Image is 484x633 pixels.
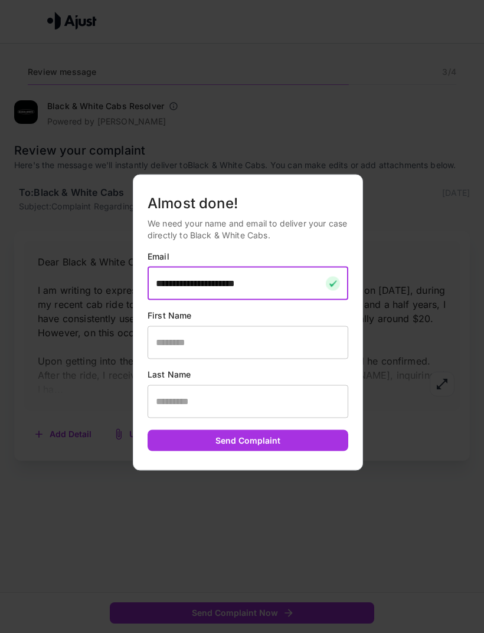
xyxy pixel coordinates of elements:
[148,368,348,380] p: Last Name
[148,193,348,212] h5: Almost done!
[148,309,348,321] p: First Name
[326,276,340,290] img: checkmark
[148,250,348,262] p: Email
[148,429,348,451] button: Send Complaint
[148,217,348,241] p: We need your name and email to deliver your case directly to Black & White Cabs.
